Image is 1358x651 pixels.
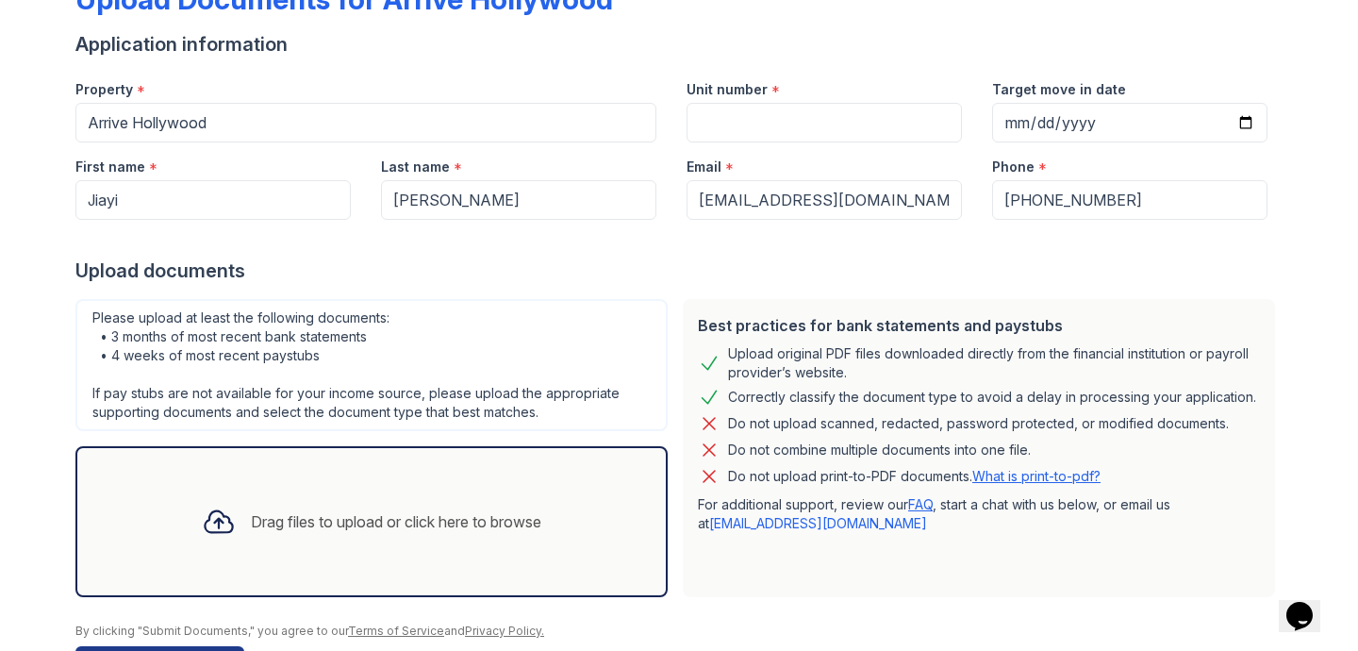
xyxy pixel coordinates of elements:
[75,80,133,99] label: Property
[728,467,1101,486] p: Do not upload print-to-PDF documents.
[251,510,541,533] div: Drag files to upload or click here to browse
[728,412,1229,435] div: Do not upload scanned, redacted, password protected, or modified documents.
[728,439,1031,461] div: Do not combine multiple documents into one file.
[75,258,1283,284] div: Upload documents
[698,495,1260,533] p: For additional support, review our , start a chat with us below, or email us at
[75,158,145,176] label: First name
[698,314,1260,337] div: Best practices for bank statements and paystubs
[709,515,927,531] a: [EMAIL_ADDRESS][DOMAIN_NAME]
[728,344,1260,382] div: Upload original PDF files downloaded directly from the financial institution or payroll provider’...
[687,158,721,176] label: Email
[75,624,1283,639] div: By clicking "Submit Documents," you agree to our and
[908,496,933,512] a: FAQ
[465,624,544,638] a: Privacy Policy.
[75,299,668,431] div: Please upload at least the following documents: • 3 months of most recent bank statements • 4 wee...
[992,158,1035,176] label: Phone
[1279,576,1339,632] iframe: chat widget
[992,80,1126,99] label: Target move in date
[728,386,1256,409] div: Correctly classify the document type to avoid a delay in processing your application.
[687,80,768,99] label: Unit number
[75,31,1283,58] div: Application information
[381,158,450,176] label: Last name
[348,624,444,638] a: Terms of Service
[972,468,1101,484] a: What is print-to-pdf?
